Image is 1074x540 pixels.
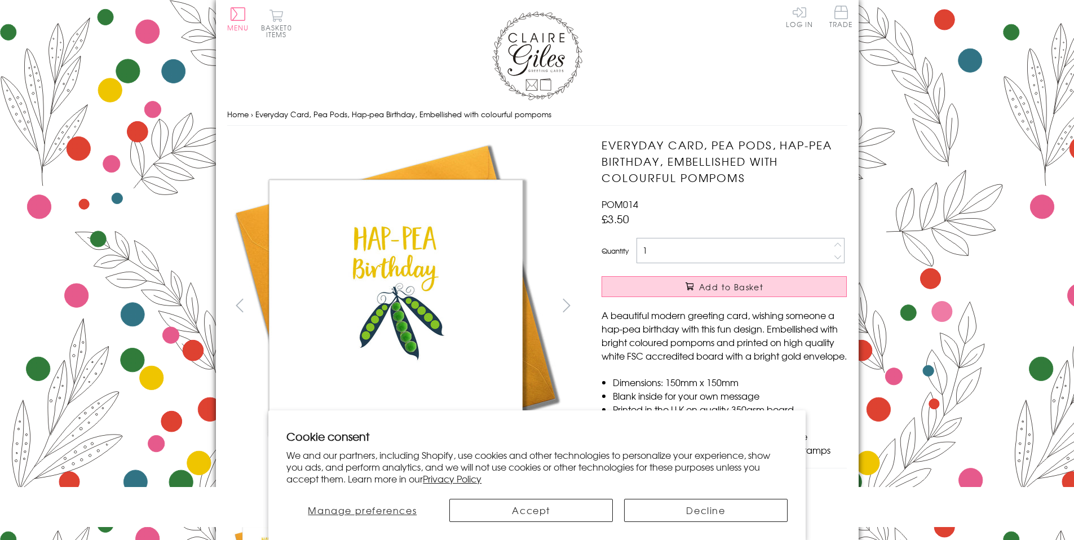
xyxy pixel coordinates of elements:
button: Accept [449,499,613,522]
span: › [251,109,253,119]
nav: breadcrumbs [227,103,847,126]
p: We and our partners, including Shopify, use cookies and other technologies to personalize your ex... [286,449,788,484]
button: next [554,293,579,318]
a: Privacy Policy [423,472,481,485]
li: Printed in the U.K on quality 350gsm board [613,402,847,416]
a: Home [227,109,249,119]
button: Add to Basket [602,276,847,297]
span: 0 items [266,23,292,39]
img: Everyday Card, Pea Pods, Hap-pea Birthday, Embellished with colourful pompoms [579,137,917,475]
span: Trade [829,6,853,28]
span: Everyday Card, Pea Pods, Hap-pea Birthday, Embellished with colourful pompoms [255,109,551,119]
button: Decline [624,499,788,522]
h1: Everyday Card, Pea Pods, Hap-pea Birthday, Embellished with colourful pompoms [602,137,847,185]
span: £3.50 [602,211,629,227]
p: A beautiful modern greeting card, wishing someone a hap-pea birthday with this fun design. Embell... [602,308,847,362]
img: Claire Giles Greetings Cards [492,11,582,100]
span: Menu [227,23,249,33]
button: Basket0 items [261,9,292,38]
a: Log In [786,6,813,28]
li: Blank inside for your own message [613,389,847,402]
span: Add to Basket [699,281,763,293]
button: prev [227,293,253,318]
span: Manage preferences [308,503,417,517]
li: Dimensions: 150mm x 150mm [613,375,847,389]
button: Menu [227,7,249,31]
img: Everyday Card, Pea Pods, Hap-pea Birthday, Embellished with colourful pompoms [227,137,565,475]
label: Quantity [602,246,629,256]
h2: Cookie consent [286,428,788,444]
a: Trade [829,6,853,30]
span: POM014 [602,197,638,211]
button: Manage preferences [286,499,438,522]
